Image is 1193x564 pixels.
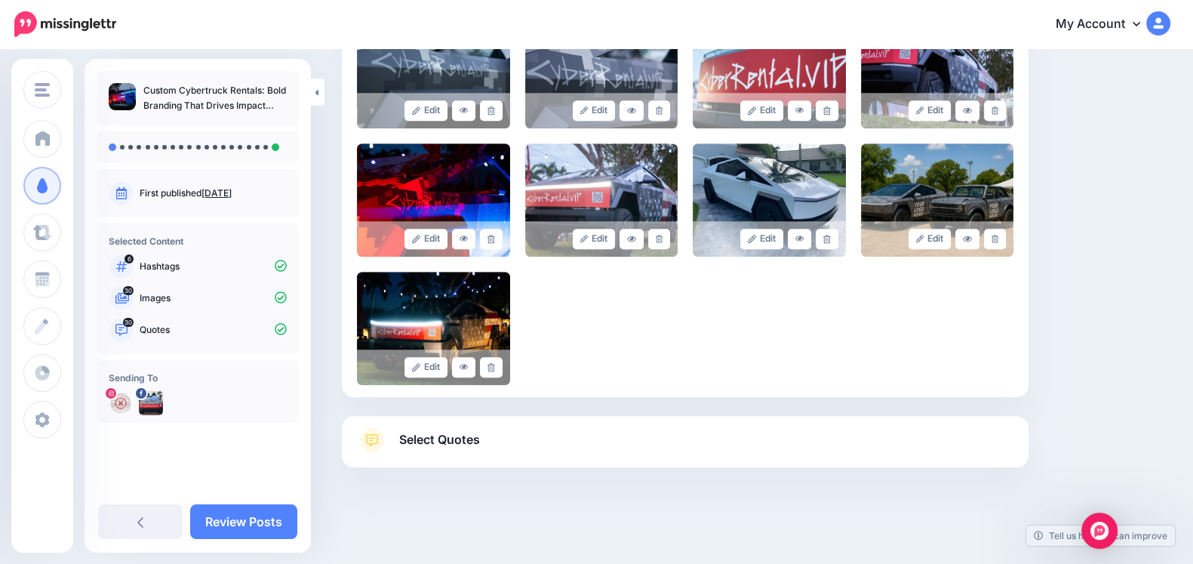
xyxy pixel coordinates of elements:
[525,15,678,128] img: 266OYDJAWFSQ8PWTBGMHG70IGHRA5CXT_large.jpg
[109,391,133,415] img: 465821685_1092564768947287_9021829566975505707_n-bsa154873.jpg
[123,286,134,295] span: 30
[109,83,136,110] img: 5566f442d28a1652bbad896f48e0d7e4_thumb.jpg
[740,229,783,249] a: Edit
[125,254,134,264] span: 6
[139,391,163,415] img: 506287038_122141302724600104_3185706033012920746_n-bsa154874.jpg
[909,100,952,121] a: Edit
[404,100,447,121] a: Edit
[357,15,510,128] img: TO7RX52ALFQEZGQYATSTOCLTY7EHAJZB_large.jpg
[525,143,678,257] img: d771dc650cc3b2dd73b0e85119a05bef_large.jpg
[140,323,287,337] p: Quotes
[140,186,287,200] p: First published
[123,318,134,327] span: 30
[140,291,287,305] p: Images
[109,372,287,384] h4: Sending To
[357,272,510,385] img: fdc4b06f10804af06967b0a9ec41331f_large.jpg
[693,15,846,128] img: 4CRBK34NSAUCJ7ACIOHATNORPYHEUL7Y_large.jpg
[861,143,1014,257] img: b5152900b66eea40181854de4f18ea59_large.jpg
[1026,525,1175,546] a: Tell us how we can improve
[357,143,510,257] img: c12d86e3b08cff502d5707e68cf298ea_large.jpg
[404,357,447,378] a: Edit
[201,187,232,199] a: [DATE]
[1041,6,1170,43] a: My Account
[909,229,952,249] a: Edit
[693,143,846,257] img: ccf04b78ca8ab673bfadf4d527fe64ee_large.jpg
[143,83,287,113] p: Custom Cybertruck Rentals: Bold Branding That Drives Impact Across [GEOGRAPHIC_DATA][US_STATE]
[140,260,287,273] p: Hashtags
[14,11,116,37] img: Missinglettr
[109,236,287,247] h4: Selected Content
[35,83,50,97] img: menu.png
[740,100,783,121] a: Edit
[399,430,480,450] span: Select Quotes
[357,428,1013,467] a: Select Quotes
[573,229,616,249] a: Edit
[861,15,1014,128] img: 6QJDHPKVAF0F6I8RAXQZCHR0ZKI94ZC4_large.jpg
[573,100,616,121] a: Edit
[404,229,447,249] a: Edit
[1081,513,1118,549] div: Open Intercom Messenger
